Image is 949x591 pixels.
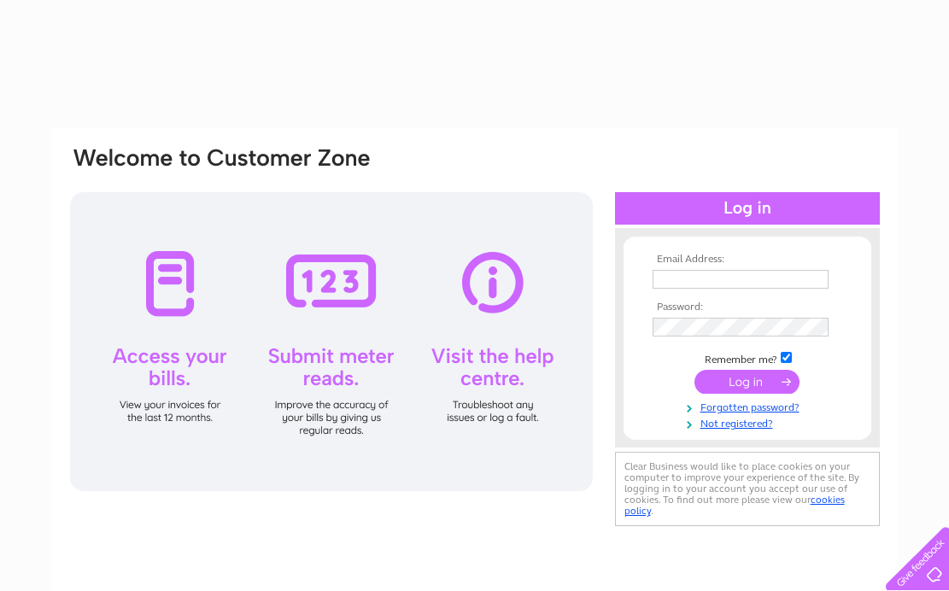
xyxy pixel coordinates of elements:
[694,370,800,394] input: Submit
[653,398,846,414] a: Forgotten password?
[615,452,880,526] div: Clear Business would like to place cookies on your computer to improve your experience of the sit...
[648,349,846,366] td: Remember me?
[648,301,846,313] th: Password:
[624,494,845,517] a: cookies policy
[653,414,846,430] a: Not registered?
[648,254,846,266] th: Email Address:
